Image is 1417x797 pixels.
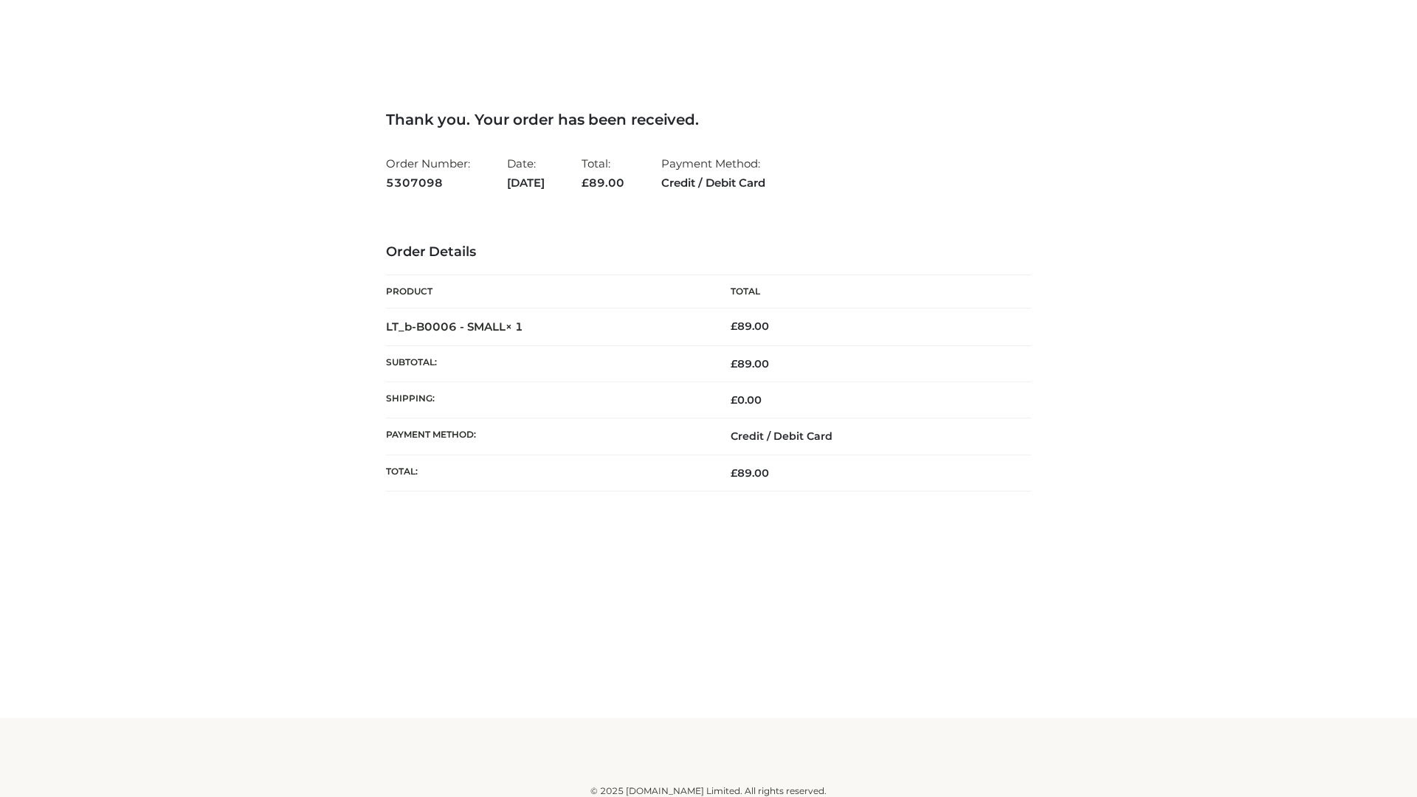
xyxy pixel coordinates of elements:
th: Total: [386,455,708,491]
span: 89.00 [731,357,769,370]
th: Product [386,275,708,308]
strong: 5307098 [386,173,470,193]
th: Total [708,275,1031,308]
span: £ [731,357,737,370]
li: Total: [582,151,624,196]
h3: Order Details [386,244,1031,261]
bdi: 89.00 [731,320,769,333]
strong: [DATE] [507,173,545,193]
th: Shipping: [386,382,708,418]
td: Credit / Debit Card [708,418,1031,455]
li: Payment Method: [661,151,765,196]
th: Payment method: [386,418,708,455]
span: 89.00 [731,466,769,480]
li: Order Number: [386,151,470,196]
span: £ [731,320,737,333]
strong: × 1 [506,320,523,334]
strong: LT_b-B0006 - SMALL [386,320,523,334]
span: £ [582,176,589,190]
span: £ [731,466,737,480]
h3: Thank you. Your order has been received. [386,111,1031,128]
span: 89.00 [582,176,624,190]
bdi: 0.00 [731,393,762,407]
span: £ [731,393,737,407]
strong: Credit / Debit Card [661,173,765,193]
li: Date: [507,151,545,196]
th: Subtotal: [386,345,708,382]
